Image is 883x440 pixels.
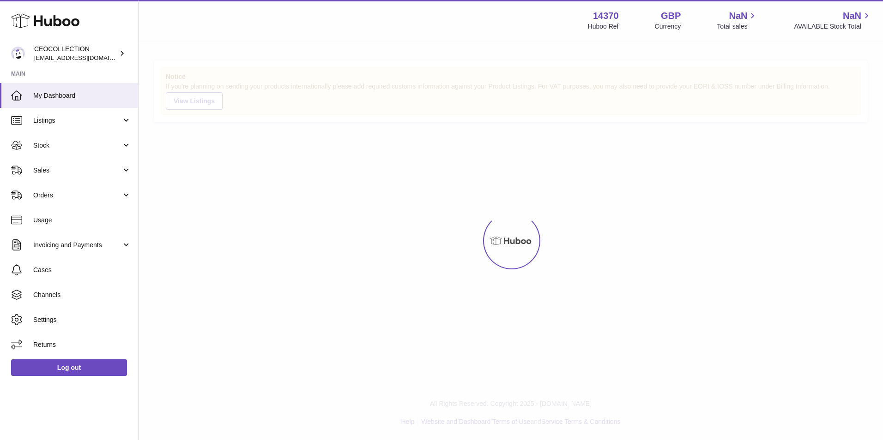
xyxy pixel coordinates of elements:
[34,45,117,62] div: CEOCOLLECTION
[33,266,131,274] span: Cases
[33,241,121,250] span: Invoicing and Payments
[655,22,681,31] div: Currency
[34,54,136,61] span: [EMAIL_ADDRESS][DOMAIN_NAME]
[33,216,131,225] span: Usage
[33,166,121,175] span: Sales
[33,340,131,349] span: Returns
[11,47,25,60] img: internalAdmin-14370@internal.huboo.com
[717,10,758,31] a: NaN Total sales
[33,315,131,324] span: Settings
[11,359,127,376] a: Log out
[843,10,861,22] span: NaN
[33,116,121,125] span: Listings
[794,22,872,31] span: AVAILABLE Stock Total
[794,10,872,31] a: NaN AVAILABLE Stock Total
[33,291,131,299] span: Channels
[33,191,121,200] span: Orders
[33,141,121,150] span: Stock
[729,10,747,22] span: NaN
[661,10,681,22] strong: GBP
[588,22,619,31] div: Huboo Ref
[717,22,758,31] span: Total sales
[33,91,131,100] span: My Dashboard
[593,10,619,22] strong: 14370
